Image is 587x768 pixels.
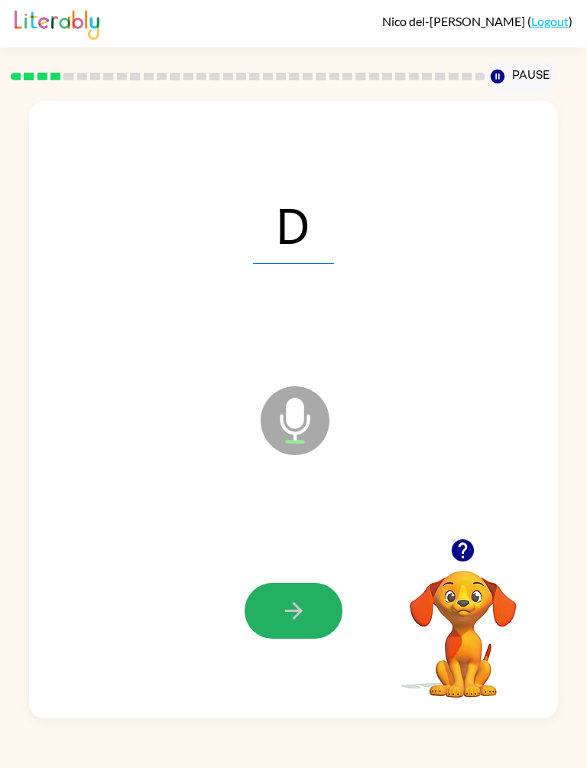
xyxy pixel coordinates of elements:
[531,14,569,28] a: Logout
[485,59,557,94] button: Pause
[382,14,527,28] span: Nico del-[PERSON_NAME]
[387,547,540,700] video: Your browser must support playing .mp4 files to use Literably. Please try using another browser.
[382,14,572,28] div: ( )
[15,6,99,40] img: Literably
[253,184,334,264] span: D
